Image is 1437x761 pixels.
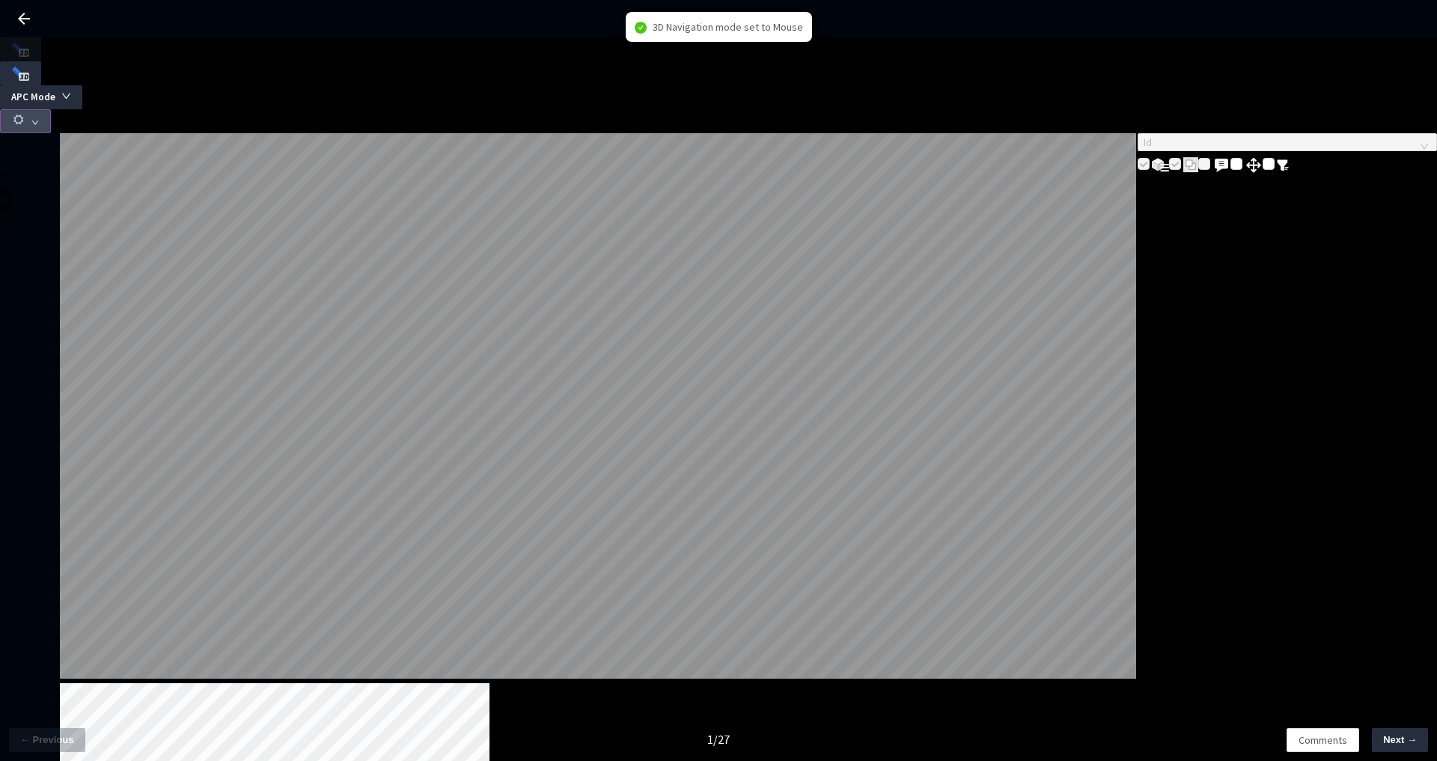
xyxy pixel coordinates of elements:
[1372,728,1428,752] button: Next →
[1144,134,1431,150] span: Id
[1287,728,1359,752] button: Comments
[1277,159,1289,171] img: svg+xml;base64,PHN2ZyB4bWxucz0iaHR0cDovL3d3dy53My5vcmcvMjAwMC9zdmciIHdpZHRoPSIxNiIgaGVpZ2h0PSIxNi...
[1299,732,1347,748] span: Comments
[1212,156,1230,174] img: svg+xml;base64,PHN2ZyB3aWR0aD0iMjQiIGhlaWdodD0iMjQiIHZpZXdCb3g9IjAgMCAyNCAyNCIgZmlsbD0ibm9uZSIgeG...
[1152,158,1169,172] img: svg+xml;base64,PHN2ZyB3aWR0aD0iMjMiIGhlaWdodD0iMTkiIHZpZXdCb3g9IjAgMCAyMyAxOSIgZmlsbD0ibm9uZSIgeG...
[1183,157,1198,173] img: svg+xml;base64,PHN2ZyB3aWR0aD0iMjAiIGhlaWdodD0iMjEiIHZpZXdCb3g9IjAgMCAyMCAyMSIgZmlsbD0ibm9uZSIgeG...
[707,730,730,749] div: 1 / 27
[653,19,803,35] span: 3D Navigation mode set to Mouse
[1245,156,1263,174] img: svg+xml;base64,PHN2ZyB3aWR0aD0iMjQiIGhlaWdodD0iMjUiIHZpZXdCb3g9IjAgMCAyNCAyNSIgZmlsbD0ibm9uZSIgeG...
[635,22,647,34] span: check-circle
[1383,733,1417,748] span: Next →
